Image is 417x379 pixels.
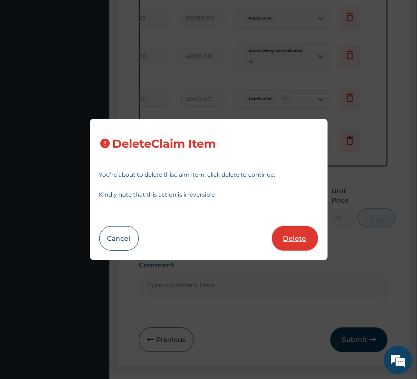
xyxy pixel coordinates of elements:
[99,172,318,178] p: You’re about to delete this claim item , click delete to continue.
[18,47,39,71] img: d_794563401_company_1708531726252_794563401
[99,226,139,251] button: Cancel
[113,138,216,151] h3: Delete Claim Item
[99,192,318,198] p: Kindly note that this action is irreversible
[5,259,181,293] textarea: Type your message and hit 'Enter'
[49,53,160,66] div: Chat with us now
[272,226,318,251] button: Delete
[55,120,131,216] span: We're online!
[156,5,179,28] div: Minimize live chat window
